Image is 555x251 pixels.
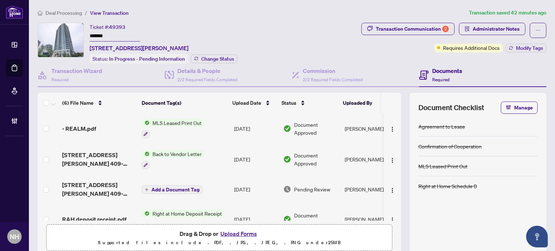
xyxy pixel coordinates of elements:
button: Change Status [191,55,237,63]
span: Status [281,99,296,107]
button: Logo [387,213,398,225]
span: Deal Processing [46,10,82,16]
span: Document Approved [294,211,339,227]
span: Pending Review [294,185,330,193]
h4: Documents [432,66,462,75]
p: Supported files include .PDF, .JPG, .JPEG, .PNG under 25 MB [51,238,388,247]
span: Administrator Notes [473,23,520,35]
button: Modify Tags [505,44,546,52]
span: Right at Home Deposit Receipt [150,209,225,217]
span: Upload Date [232,99,261,107]
button: Upload Forms [218,229,259,238]
span: 2/2 Required Fields Completed [303,77,363,82]
span: Requires Additional Docs [443,44,500,52]
h4: Details & People [177,66,237,75]
img: Status Icon [142,150,150,158]
div: Right at Home Schedule B [418,182,477,190]
button: Add a Document Tag [142,185,203,194]
th: Uploaded By [340,93,394,113]
button: Administrator Notes [459,23,525,35]
span: Document Checklist [418,103,484,113]
div: Transaction Communication [376,23,449,35]
h4: Commission [303,66,363,75]
span: [STREET_ADDRESS][PERSON_NAME] [90,44,189,52]
span: Modify Tags [516,46,543,51]
img: Document Status [283,155,291,163]
img: Document Status [283,185,291,193]
span: plus [145,188,149,191]
div: Ticket #: [90,23,125,31]
div: Confirmation of Cooperation [418,142,482,150]
span: [STREET_ADDRESS][PERSON_NAME] 409-BTV.pdf [62,151,136,168]
img: Document Status [283,125,291,133]
span: [STREET_ADDRESS][PERSON_NAME] 409-Trade sheet-Om to review.pdf [62,181,136,198]
th: (6) File Name [59,93,139,113]
div: Status: [90,54,188,64]
td: [DATE] [231,144,280,175]
li: / [85,9,87,17]
th: Document Tag(s) [139,93,229,113]
button: Status IconBack to Vendor Letter [142,150,205,169]
button: Transaction Communication2 [361,23,455,35]
td: [DATE] [231,113,280,144]
span: NH [10,231,19,242]
button: Logo [387,123,398,134]
span: - REALM.pdf [62,124,96,133]
span: MLS Leased Print Out [150,119,205,127]
span: Change Status [201,56,234,61]
span: home [38,10,43,16]
span: View Transaction [90,10,129,16]
td: [DATE] [231,204,280,235]
span: ellipsis [535,28,541,33]
img: Logo [390,157,395,163]
th: Upload Date [229,93,279,113]
h4: Transaction Wizard [51,66,102,75]
button: Status IconMLS Leased Print Out [142,119,205,138]
button: Status IconRight at Home Deposit Receipt [142,209,225,229]
article: Transaction saved 42 minutes ago [469,9,546,17]
button: Open asap [526,226,548,247]
button: Logo [387,183,398,195]
button: Logo [387,153,398,165]
span: In Progress - Pending Information [109,56,185,62]
td: [PERSON_NAME] [342,175,396,204]
span: solution [465,26,470,31]
span: 2/2 Required Fields Completed [177,77,237,82]
img: logo [6,5,23,19]
div: MLS Leased Print Out [418,162,468,170]
td: [PERSON_NAME] [342,113,396,144]
span: Required [432,77,449,82]
img: Logo [390,217,395,223]
button: Manage [501,101,538,114]
div: 2 [442,26,449,32]
span: Add a Document Tag [151,187,199,192]
span: Back to Vendor Letter [150,150,205,158]
span: RAH deposit receipt.pdf [62,215,126,224]
span: Document Approved [294,121,339,137]
span: Manage [514,102,533,113]
img: Status Icon [142,209,150,217]
img: Status Icon [142,119,150,127]
div: Agreement to Lease [418,122,465,130]
span: Drag & Drop or [180,229,259,238]
img: Logo [390,187,395,193]
td: [PERSON_NAME] [342,204,396,235]
td: [DATE] [231,175,280,204]
img: IMG-C12312127_1.jpg [38,23,83,57]
span: (6) File Name [62,99,94,107]
img: Logo [390,126,395,132]
span: Document Approved [294,151,339,167]
td: [PERSON_NAME] [342,144,396,175]
span: Required [51,77,69,82]
img: Document Status [283,215,291,223]
th: Status [279,93,340,113]
span: 49393 [109,24,125,30]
